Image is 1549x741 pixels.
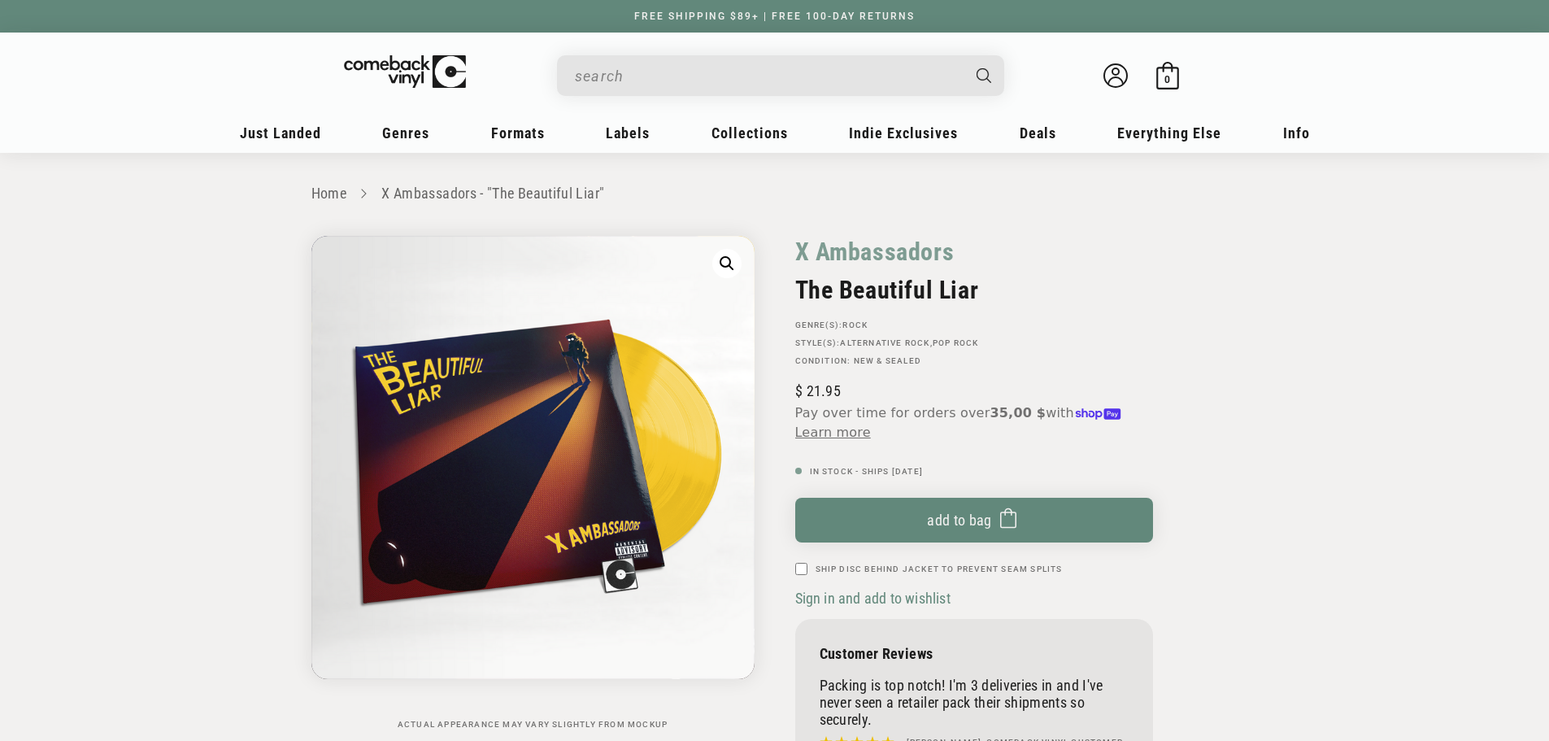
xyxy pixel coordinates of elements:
span: Everything Else [1117,124,1221,142]
a: FREE SHIPPING $89+ | FREE 100-DAY RETURNS [618,11,931,22]
a: X Ambassadors - "The Beautiful Liar" [381,185,604,202]
p: GENRE(S): [795,320,1153,330]
a: Home [311,185,346,202]
p: STYLE(S): , [795,338,1153,348]
span: $ [795,382,803,399]
span: 0 [1164,73,1170,85]
button: Add to bag [795,498,1153,543]
button: Search [962,55,1006,96]
h2: The Beautiful Liar [795,276,1153,304]
media-gallery: Gallery Viewer [311,236,755,730]
a: X Ambassadors [795,236,955,268]
button: Sign in and add to wishlist [795,589,955,608]
span: Indie Exclusives [849,124,958,142]
span: Info [1283,124,1310,142]
span: Sign in and add to wishlist [795,590,951,607]
a: Alternative Rock [840,338,929,347]
input: search [575,59,960,93]
p: In Stock - Ships [DATE] [795,467,1153,477]
p: Customer Reviews [820,645,1129,662]
span: 21.95 [795,382,841,399]
span: Genres [382,124,429,142]
span: Collections [711,124,788,142]
p: Packing is top notch! I'm 3 deliveries in and I've never seen a retailer pack their shipments so ... [820,677,1129,728]
p: Condition: New & Sealed [795,356,1153,366]
a: Pop Rock [933,338,979,347]
span: Add to bag [927,512,992,529]
a: Rock [842,320,868,329]
nav: breadcrumbs [311,182,1238,206]
span: Just Landed [240,124,321,142]
div: Search [557,55,1004,96]
span: Labels [606,124,650,142]
span: Deals [1020,124,1056,142]
span: Formats [491,124,545,142]
p: Actual appearance may vary slightly from mockup [311,720,755,730]
label: Ship Disc Behind Jacket To Prevent Seam Splits [816,563,1063,575]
